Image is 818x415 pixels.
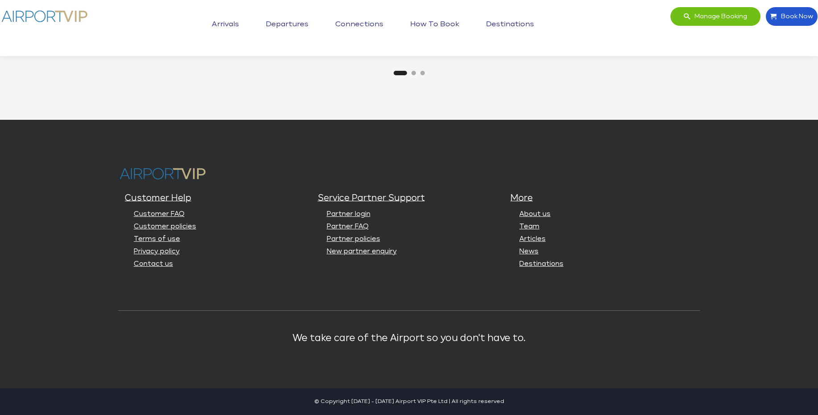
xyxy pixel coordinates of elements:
a: Customer FAQ [134,211,185,217]
a: Departures [263,13,311,36]
h5: More [510,192,697,204]
a: Partner policies [327,236,380,242]
a: Destinations [484,13,536,36]
p: We take care of the Airport so you don't have to. [125,333,693,344]
a: Privacy policy [134,248,180,255]
a: Arrivals [210,13,241,36]
a: New partner enquiry [327,248,397,255]
a: About us [519,211,551,217]
h5: Customer Help [125,192,311,204]
a: Manage booking [670,7,761,26]
a: How to book [408,13,461,36]
a: Contact us [134,260,173,267]
a: Partner login [327,211,370,217]
span: Manage booking [690,7,747,26]
a: Team [519,223,539,230]
img: Airport VIP logo [118,164,207,183]
span: Book Now [777,7,813,26]
a: Customer policies [134,223,196,230]
a: Partner FAQ [327,223,369,230]
span: © Copyright [DATE] - [DATE] Airport VIP Pte Ltd | All rights reserved [118,388,700,415]
a: Book Now [765,7,818,26]
a: Connections [333,13,386,36]
a: Destinations [519,260,563,267]
a: News [519,248,538,255]
a: Articles [519,236,546,242]
a: Terms of use [134,236,180,242]
h5: Service Partner Support [318,192,504,204]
